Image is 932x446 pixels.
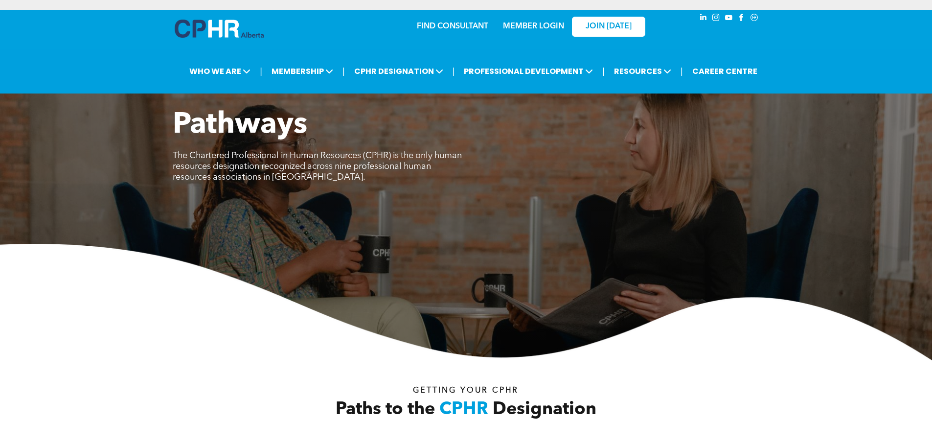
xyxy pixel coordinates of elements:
[413,387,519,395] span: Getting your Cphr
[342,61,345,81] li: |
[336,401,435,419] span: Paths to the
[749,12,760,25] a: Social network
[698,12,709,25] a: linkedin
[173,111,307,140] span: Pathways
[611,62,674,80] span: RESOURCES
[186,62,253,80] span: WHO WE ARE
[711,12,722,25] a: instagram
[689,62,760,80] a: CAREER CENTRE
[173,151,462,182] span: The Chartered Professional in Human Resources (CPHR) is the only human resources designation reco...
[417,23,488,30] a: FIND CONSULTANT
[503,23,564,30] a: MEMBER LOGIN
[572,17,645,37] a: JOIN [DATE]
[269,62,336,80] span: MEMBERSHIP
[724,12,734,25] a: youtube
[461,62,596,80] span: PROFESSIONAL DEVELOPMENT
[736,12,747,25] a: facebook
[602,61,605,81] li: |
[351,62,446,80] span: CPHR DESIGNATION
[175,20,264,38] img: A blue and white logo for cp alberta
[439,401,488,419] span: CPHR
[493,401,596,419] span: Designation
[260,61,262,81] li: |
[586,22,632,31] span: JOIN [DATE]
[453,61,455,81] li: |
[681,61,683,81] li: |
